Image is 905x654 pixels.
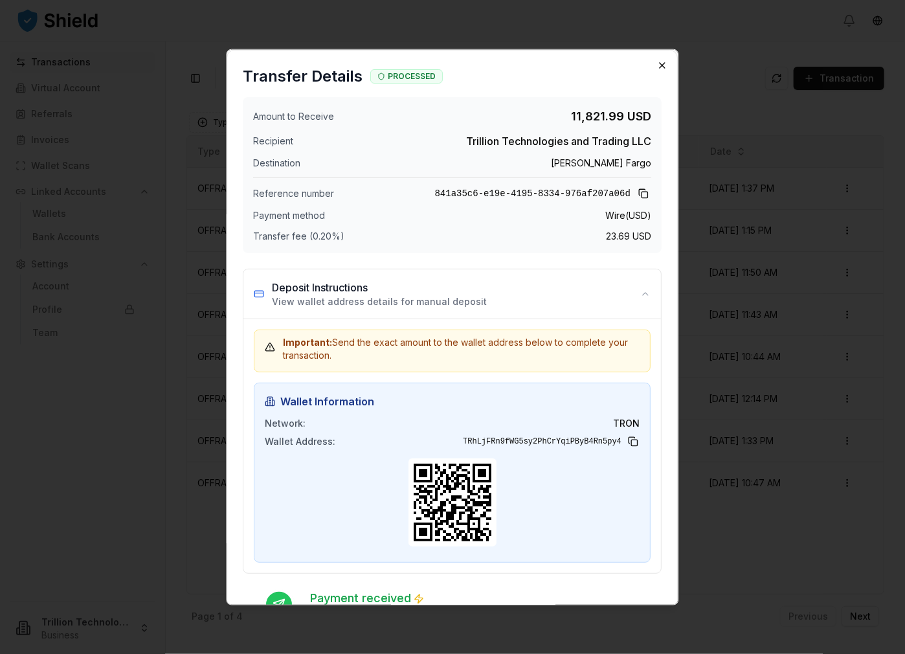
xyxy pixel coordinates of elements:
span: Amount to Receive [254,110,335,123]
span: Payment method [254,209,326,222]
span: Network: [265,417,306,430]
div: PROCESSED [371,69,443,84]
h3: Payment received [311,589,425,607]
span: TRhLjFRn9fWG5sy2PhCrYqiPByB4Rn5py4 [464,436,622,447]
span: Reference number [254,187,335,200]
span: 841a35c6-e19e-4195-8334-976af207a06d [435,187,631,200]
span: Trillion Technologies and Trading LLC [467,133,652,149]
h3: Deposit Instructions [273,280,487,295]
span: [PERSON_NAME] Fargo [552,157,652,170]
span: Wire ( USD ) [606,209,652,222]
h4: Wallet Information [265,394,640,409]
span: TRON [614,417,640,430]
span: Recipient [254,135,294,148]
button: Deposit InstructionsView wallet address details for manual deposit [244,269,662,319]
h2: Transfer Details [243,66,363,87]
span: Destination [254,157,301,170]
span: Transfer fee (0.20%) [254,230,345,243]
span: Wallet Address: [265,435,336,448]
p: View wallet address details for manual deposit [273,295,487,308]
span: 11,821.99 USD [572,107,652,126]
div: Send the exact amount to the wallet address below to complete your transaction. [265,336,640,362]
strong: Important: [284,337,333,348]
span: 23.69 USD [607,230,652,243]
